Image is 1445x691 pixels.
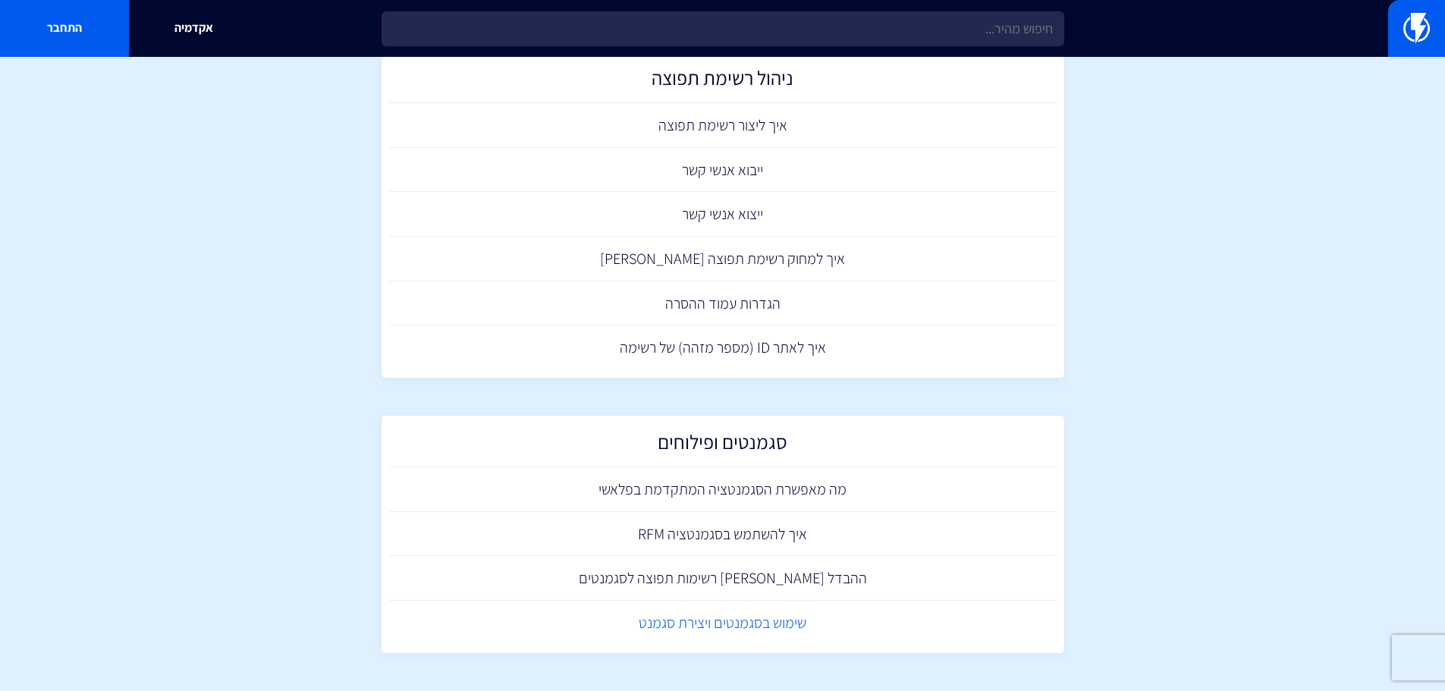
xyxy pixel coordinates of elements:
[389,281,1057,326] a: הגדרות עמוד ההסרה
[397,67,1049,96] h2: ניהול רשימת תפוצה
[389,148,1057,193] a: ייבוא אנשי קשר
[389,512,1057,557] a: איך להשתמש בסגמנטציה RFM
[382,11,1064,46] input: חיפוש מהיר...
[389,59,1057,104] a: ניהול רשימת תפוצה
[389,601,1057,645] a: שימוש בסגמנטים ויצירת סגמנט
[389,192,1057,237] a: ייצוא אנשי קשר
[389,237,1057,281] a: איך למחוק רשימת תפוצה [PERSON_NAME]
[397,431,1049,460] h2: סגמנטים ופילוחים
[389,467,1057,512] a: מה מאפשרת הסגמנטציה המתקדמת בפלאשי
[389,325,1057,370] a: איך לאתר ID (מספר מזהה) של רשימה
[389,103,1057,148] a: איך ליצור רשימת תפוצה
[389,556,1057,601] a: ההבדל [PERSON_NAME] רשימות תפוצה לסגמנטים
[389,423,1057,468] a: סגמנטים ופילוחים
